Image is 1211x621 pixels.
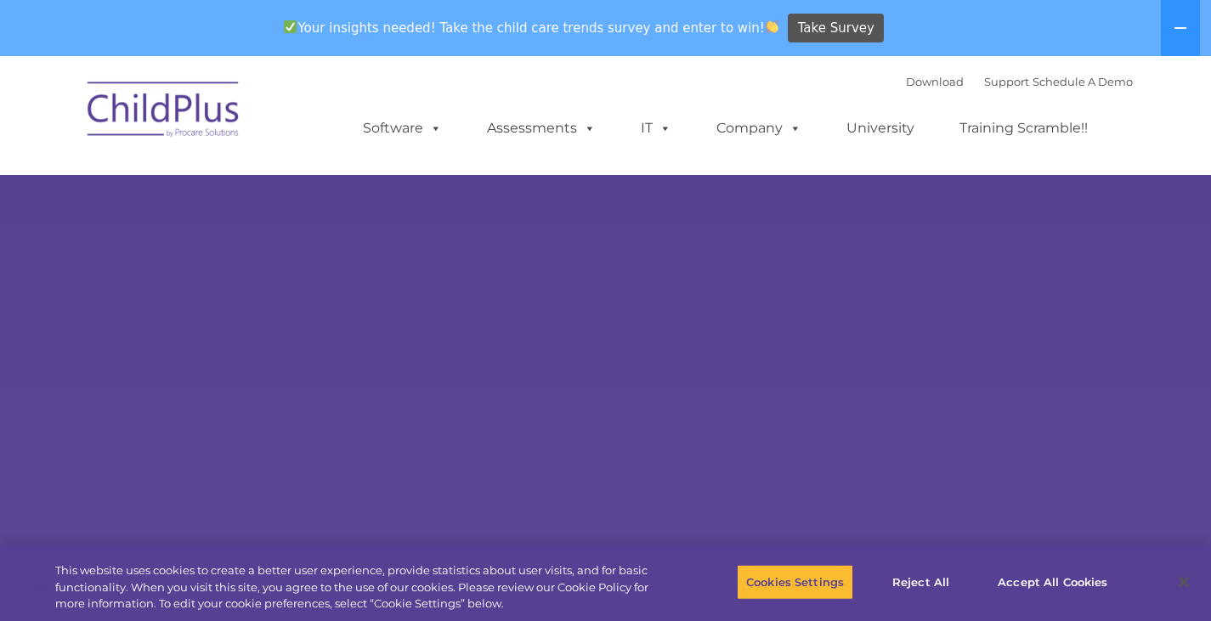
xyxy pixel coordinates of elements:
[624,111,688,145] a: IT
[984,75,1029,88] a: Support
[346,111,459,145] a: Software
[699,111,818,145] a: Company
[236,182,308,195] span: Phone number
[470,111,613,145] a: Assessments
[1165,563,1203,601] button: Close
[55,562,666,613] div: This website uses cookies to create a better user experience, provide statistics about user visit...
[906,75,964,88] a: Download
[942,111,1105,145] a: Training Scramble!!
[766,20,778,33] img: 👏
[1033,75,1133,88] a: Schedule A Demo
[277,11,786,44] span: Your insights needed! Take the child care trends survey and enter to win!
[737,564,853,600] button: Cookies Settings
[788,14,884,43] a: Take Survey
[906,75,1133,88] font: |
[988,564,1117,600] button: Accept All Cookies
[798,14,874,43] span: Take Survey
[868,564,974,600] button: Reject All
[284,20,297,33] img: ✅
[829,111,931,145] a: University
[79,70,249,155] img: ChildPlus by Procare Solutions
[236,112,288,125] span: Last name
